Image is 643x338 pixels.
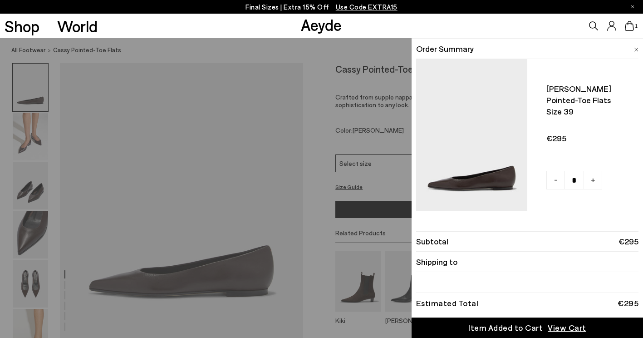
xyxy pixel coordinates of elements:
p: Final Sizes | Extra 15% Off [245,1,398,13]
img: AEYDE_CASSYNAPPALEATHERMOKA_1_900x.jpg [416,59,527,214]
span: - [554,174,557,185]
a: Shop [5,18,39,34]
div: Item Added to Cart [468,322,543,333]
div: €295 [618,300,638,306]
a: Aeyde [301,15,342,34]
span: [PERSON_NAME] pointed-toe flats [546,83,634,106]
li: Subtotal [416,231,639,252]
span: €295 [618,236,638,247]
span: Shipping to [416,256,457,268]
a: - [546,171,565,189]
a: World [57,18,98,34]
span: 1 [634,24,638,29]
a: 1 [625,21,634,31]
span: Size 39 [546,106,634,117]
span: Order Summary [416,43,474,55]
a: Item Added to Cart View Cart [412,318,643,338]
span: €295 [546,133,634,144]
a: + [584,171,602,189]
div: Estimated Total [416,300,479,306]
span: View Cart [548,322,586,333]
span: Navigate to /collections/ss25-final-sizes [336,3,398,11]
span: + [591,174,595,185]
